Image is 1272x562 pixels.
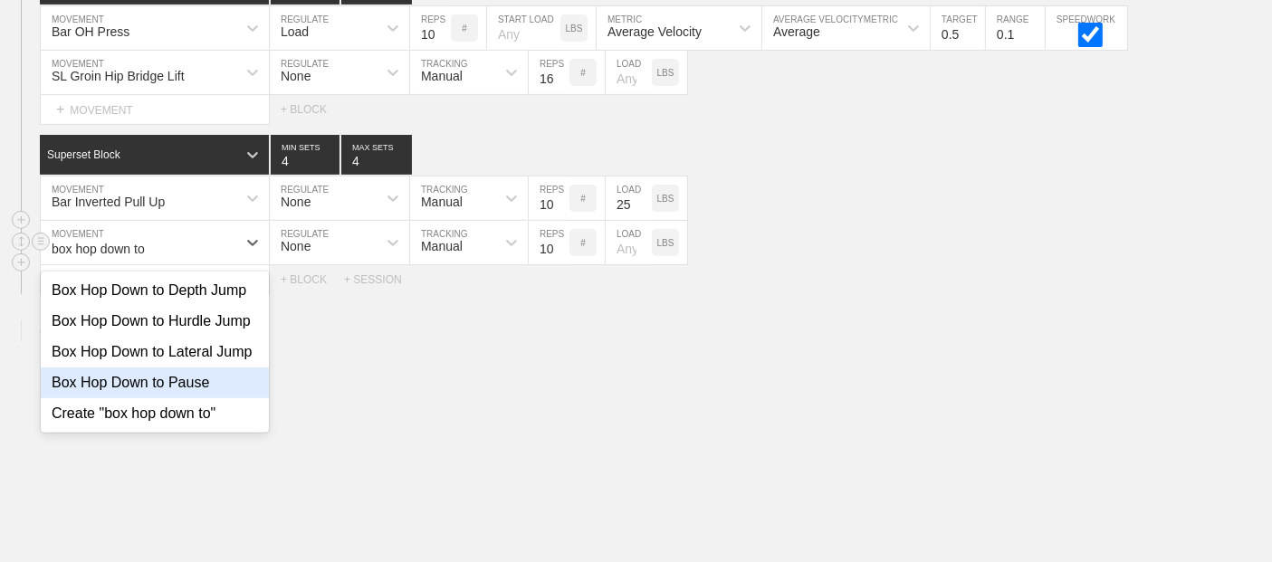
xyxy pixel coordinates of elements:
input: Any [606,176,652,220]
input: Any [487,6,560,50]
div: MOVEMENT [40,95,270,125]
div: Superset Block [47,148,120,161]
div: Box Hop Down to Hurdle Jump [41,306,269,337]
input: None [341,135,412,175]
div: None [281,239,311,253]
input: Any [606,51,652,94]
span: + [56,101,64,117]
div: + SESSION [344,273,416,286]
div: MOVEMENT [40,265,270,295]
div: WEEK 2 [40,320,125,341]
div: Average Velocity [607,24,702,39]
p: LBS [566,24,583,33]
div: None [281,195,311,209]
p: # [580,238,586,248]
p: LBS [657,68,674,78]
div: Create "box hop down to" [41,398,269,429]
div: + BLOCK [281,103,344,116]
p: LBS [657,194,674,204]
p: # [580,194,586,204]
input: Any [606,221,652,264]
div: SL Groin Hip Bridge Lift [52,69,185,83]
div: None [281,69,311,83]
div: Manual [421,195,463,209]
div: Manual [421,239,463,253]
p: LBS [657,238,674,248]
div: Load [281,24,309,39]
div: Box Hop Down to Lateral Jump [41,337,269,367]
p: # [580,68,586,78]
div: Box Hop Down to Pause [41,367,269,398]
div: + BLOCK [281,273,344,286]
span: + [40,324,48,339]
iframe: Chat Widget [947,353,1272,562]
p: # [462,24,467,33]
div: Box Hop Down to Depth Jump [41,275,269,306]
div: Manual [421,69,463,83]
div: Bar OH Press [52,24,129,39]
div: Bar Inverted Pull Up [52,195,165,209]
div: Average [773,24,820,39]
